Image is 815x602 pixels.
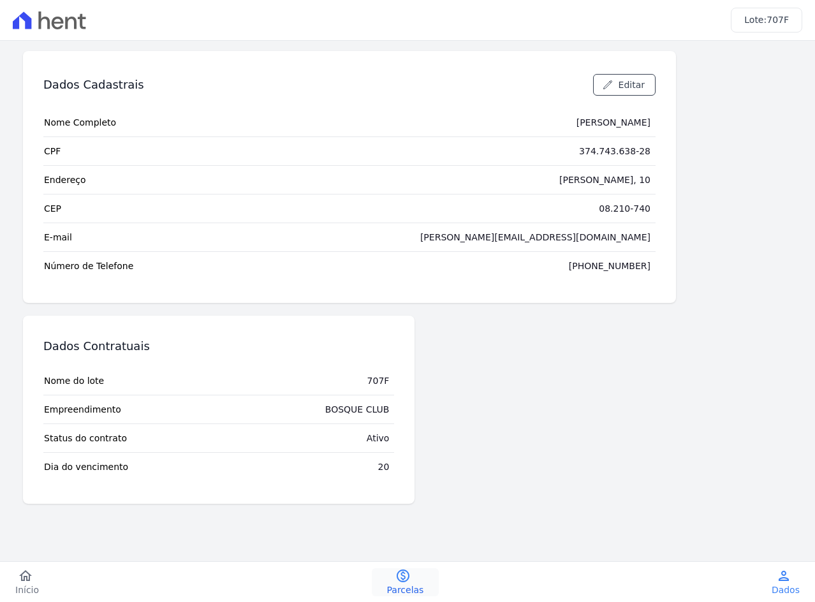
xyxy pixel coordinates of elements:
div: [PHONE_NUMBER] [569,260,650,272]
span: Editar [619,78,645,91]
span: Empreendimento [44,403,121,416]
div: Ativo [367,432,390,444]
span: CPF [44,145,61,158]
span: Parcelas [387,584,424,596]
span: Nome do lote [44,374,104,387]
div: [PERSON_NAME], 10 [559,173,650,186]
div: BOSQUE CLUB [325,403,390,416]
span: 707F [767,15,789,25]
span: CEP [44,202,61,215]
div: 374.743.638-28 [579,145,650,158]
span: Nome Completo [44,116,116,129]
h3: Dados Cadastrais [43,77,144,92]
a: Editar [593,74,656,96]
span: E-mail [44,231,72,244]
a: paidParcelas [372,568,439,596]
span: Endereço [44,173,86,186]
div: [PERSON_NAME] [576,116,650,129]
span: Dados [772,584,800,596]
span: Dia do vencimento [44,460,128,473]
div: 08.210-740 [599,202,650,215]
div: 707F [367,374,390,387]
span: Status do contrato [44,432,127,444]
h3: Lote: [744,13,789,27]
i: home [18,568,33,584]
a: personDados [756,568,815,596]
h3: Dados Contratuais [43,339,150,354]
span: Início [15,584,39,596]
div: [PERSON_NAME][EMAIL_ADDRESS][DOMAIN_NAME] [420,231,650,244]
i: person [776,568,791,584]
div: 20 [378,460,390,473]
span: Número de Telefone [44,260,133,272]
i: paid [395,568,411,584]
